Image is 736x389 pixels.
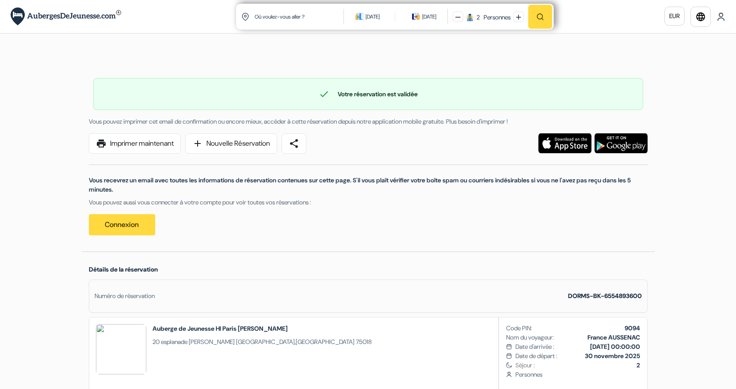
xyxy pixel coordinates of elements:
[366,12,380,21] div: [DATE]
[538,133,591,153] img: Téléchargez l'application gratuite
[477,13,480,22] div: 2
[664,7,685,26] a: EUR
[296,338,355,346] span: [GEOGRAPHIC_DATA]
[241,13,249,21] img: location icon
[96,138,107,149] span: print
[595,133,648,153] img: Téléchargez l'application gratuite
[153,337,372,347] span: ,
[356,338,372,346] span: 75018
[153,338,235,346] span: 20 esplanade [PERSON_NAME]
[355,12,363,20] img: calendarIcon icon
[590,343,640,351] b: [DATE] 00:00:00
[412,12,420,20] img: calendarIcon icon
[506,333,554,342] span: Nom du voyageur:
[289,138,299,149] span: share
[568,292,642,300] strong: DORMS-BK-6554893600
[89,265,158,273] span: Détails de la réservation
[236,338,295,346] span: [GEOGRAPHIC_DATA]
[319,89,329,99] span: check
[515,361,640,370] span: Séjour :
[89,176,648,194] p: Vous recevrez un email avec toutes les informations de réservation contenues sur cette page. S'il...
[481,13,511,22] div: Personnes
[95,291,155,301] div: Numéro de réservation
[89,117,508,125] span: Vous pouvez imprimer cet email de confirmation ou encore mieux, accéder à cette réservation depui...
[153,324,372,333] h2: Auberge de Jeunesse HI Paris [PERSON_NAME]
[422,12,436,21] div: [DATE]
[11,8,121,26] img: AubergesDeJeunesse.com
[717,12,725,21] img: User Icon
[625,324,640,332] b: 9094
[94,89,643,99] div: Votre réservation est validée
[587,333,640,341] b: France AUSSENAC
[516,15,521,20] img: plus
[254,6,345,27] input: Ville, université ou logement
[192,138,203,149] span: add
[506,324,532,333] span: Code PIN:
[185,133,277,154] a: addNouvelle Réservation
[455,15,461,20] img: minus
[515,342,554,351] span: Date d'arrivée :
[282,133,306,154] a: share
[466,13,474,21] img: guest icon
[89,198,648,207] p: Vous pouvez aussi vous connecter à votre compte pour voir toutes vos réservations :
[695,11,706,22] i: language
[637,361,640,369] b: 2
[515,370,640,379] span: Personnes
[89,133,181,154] a: printImprimer maintenant
[690,7,711,27] a: language
[89,214,155,235] a: Connexion
[96,324,146,374] img: VTMKNAQwVW5UZQln
[585,352,640,360] b: 30 novembre 2025
[515,351,557,361] span: Date de départ :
